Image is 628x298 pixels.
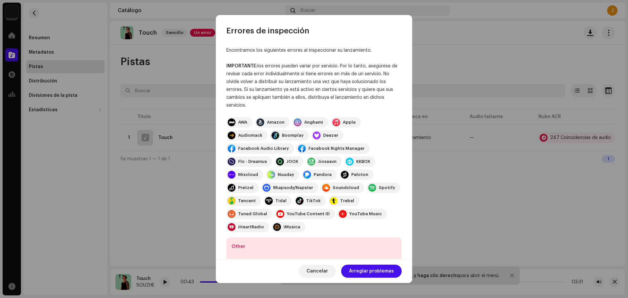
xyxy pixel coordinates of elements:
div: AWA [238,120,247,125]
div: iMusica [284,224,300,230]
div: Anghami [304,120,323,125]
div: Soundcloud [333,185,359,190]
div: TikTok [306,198,321,203]
div: YouTube Content ID [287,211,330,217]
div: Rhapsody/Napster [273,185,313,190]
div: JOOX [287,159,298,164]
button: Cancelar [299,265,336,278]
div: Encontramos los siguientes errores al inspeccionar su lanzamiento. [226,46,402,54]
button: Arreglar problemas [341,265,402,278]
div: los errores pueden variar por servicio. Por lo tanto, asegúrese de revisar cada error individualm... [226,62,402,109]
div: Peloton [351,172,368,177]
div: Tencent [238,198,256,203]
div: Deezer [323,133,338,138]
div: iHeartRadio [238,224,264,230]
span: Arreglar problemas [349,265,394,278]
strong: IMPORTANTE: [226,64,257,68]
div: Uno o más tracks de tu lanzamiento contienen beats o samples de otros artistas, si es un beat com... [232,258,396,282]
div: Flo - Dreamus [238,159,267,164]
div: Facebook Rights Manager [308,146,364,151]
span: Errores de inspección [226,26,309,36]
div: Pandora [314,172,332,177]
div: Tidal [275,198,287,203]
b: Other [232,244,245,249]
div: Facebook Audio Library [238,146,289,151]
div: Pretzel [238,185,253,190]
div: Audiomack [238,133,262,138]
span: Cancelar [306,265,328,278]
div: Jiosaavn [318,159,337,164]
div: KKBOX [356,159,370,164]
div: YouTube Music [349,211,382,217]
div: Mixcloud [238,172,258,177]
div: Nuuday [278,172,294,177]
div: Tuned Global [238,211,267,217]
div: Apple [343,120,356,125]
div: Spotify [379,185,395,190]
div: Amazon [267,120,285,125]
div: Boomplay [282,133,304,138]
div: Trebel [340,198,354,203]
